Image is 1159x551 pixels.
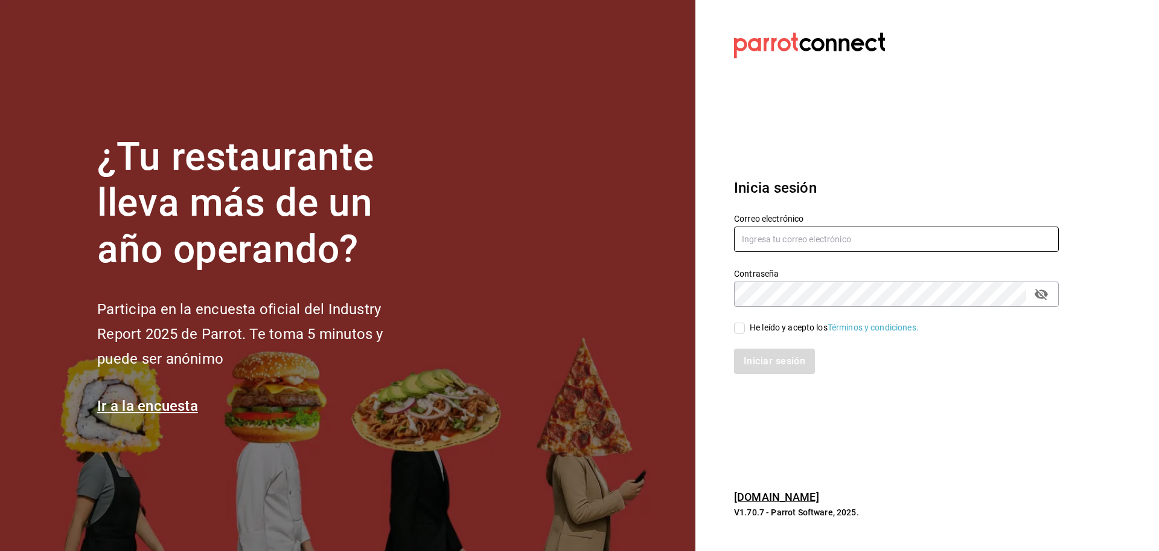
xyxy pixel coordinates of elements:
[734,177,1059,199] h3: Inicia sesión
[97,398,198,414] a: Ir a la encuesta
[734,506,1059,518] p: V1.70.7 - Parrot Software, 2025.
[97,134,423,273] h1: ¿Tu restaurante lleva más de un año operando?
[734,227,1059,252] input: Ingresa tu correo electrónico
[1031,284,1052,304] button: passwordField
[734,491,819,503] a: [DOMAIN_NAME]
[734,269,1059,277] label: Contraseña
[734,214,1059,222] label: Correo electrónico
[828,323,919,332] a: Términos y condiciones.
[750,321,919,334] div: He leído y acepto los
[97,297,423,371] h2: Participa en la encuesta oficial del Industry Report 2025 de Parrot. Te toma 5 minutos y puede se...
